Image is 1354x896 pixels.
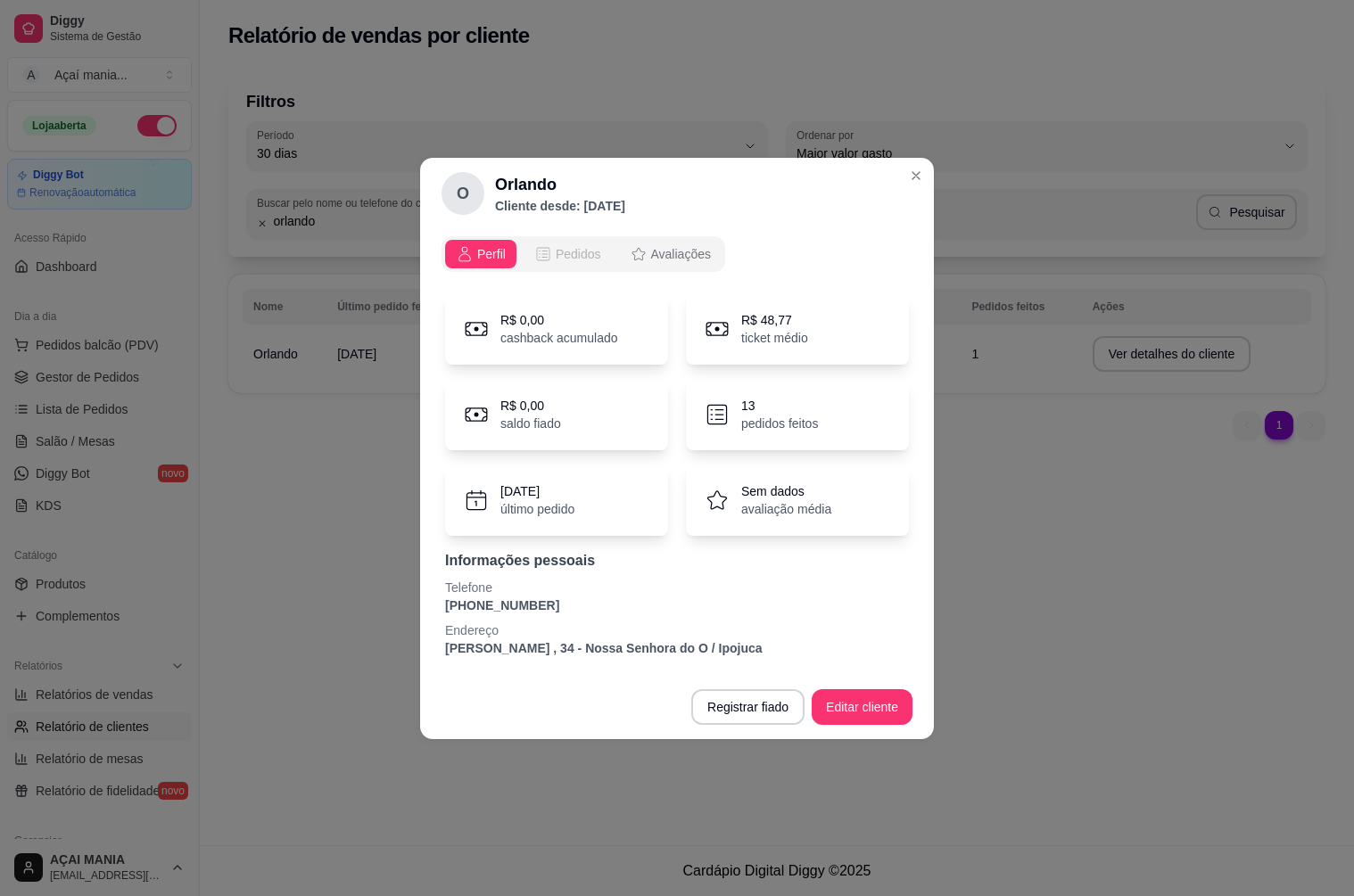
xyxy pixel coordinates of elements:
p: saldo fiado [500,415,561,432]
p: [PHONE_NUMBER] [445,596,909,614]
p: ticket médio [741,329,808,347]
p: 13 [741,397,818,415]
button: Registrar fiado [691,689,805,725]
p: [DATE] [500,482,574,500]
p: Cliente desde: [DATE] [495,197,625,215]
p: cashback acumulado [500,329,618,347]
span: Avaliações [651,245,711,263]
h2: Orlando [495,172,625,197]
span: Perfil [477,245,506,263]
button: Editar cliente [812,689,912,725]
p: Telefone [445,579,909,596]
p: avaliação média [741,500,831,518]
div: opções [442,236,725,272]
p: R$ 48,77 [741,311,808,329]
div: O [442,172,484,215]
p: Endereço [445,621,909,639]
div: opções [442,236,912,272]
p: pedidos feitos [741,415,818,432]
p: R$ 0,00 [500,397,561,415]
p: [PERSON_NAME] , 34 - Nossa Senhora do O / Ipojuca [445,639,909,657]
span: Pedidos [556,245,601,263]
p: R$ 0,00 [500,311,618,329]
p: último pedido [500,500,574,518]
p: Informações pessoais [445,550,909,571]
button: Close [902,161,930,190]
p: Sem dados [741,482,831,500]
